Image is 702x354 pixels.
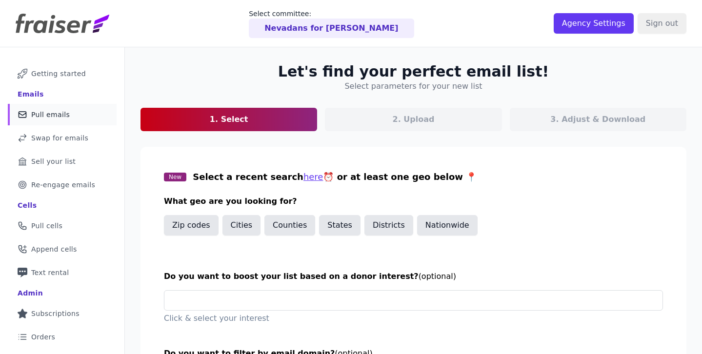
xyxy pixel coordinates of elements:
span: Pull emails [31,110,70,119]
span: Subscriptions [31,309,80,318]
span: Text rental [31,268,69,277]
button: Cities [222,215,261,236]
a: Subscriptions [8,303,117,324]
a: Text rental [8,262,117,283]
button: Nationwide [417,215,478,236]
button: States [319,215,361,236]
button: Zip codes [164,215,219,236]
button: Districts [364,215,413,236]
span: Do you want to boost your list based on a donor interest? [164,272,419,281]
p: Click & select your interest [164,313,663,324]
span: New [164,173,186,181]
a: 1. Select [140,108,317,131]
div: Cells [18,200,37,210]
span: Select a recent search ⏰ or at least one geo below 📍 [193,172,477,182]
p: 3. Adjust & Download [550,114,645,125]
a: Append cells [8,238,117,260]
input: Agency Settings [554,13,634,34]
span: (optional) [419,272,456,281]
span: Getting started [31,69,86,79]
a: Pull cells [8,215,117,236]
button: Counties [264,215,315,236]
a: Pull emails [8,104,117,125]
div: Admin [18,288,43,298]
p: 1. Select [210,114,248,125]
a: Swap for emails [8,127,117,149]
a: Re-engage emails [8,174,117,196]
a: Getting started [8,63,117,84]
h3: What geo are you looking for? [164,196,663,207]
span: Pull cells [31,221,62,231]
span: Re-engage emails [31,180,95,190]
h2: Let's find your perfect email list! [278,63,549,80]
a: Sell your list [8,151,117,172]
div: Emails [18,89,44,99]
input: Sign out [638,13,686,34]
a: Orders [8,326,117,348]
span: Sell your list [31,157,76,166]
a: Select committee: Nevadans for [PERSON_NAME] [249,9,414,38]
p: Select committee: [249,9,414,19]
span: Append cells [31,244,77,254]
img: Fraiser Logo [16,14,109,33]
button: here [303,170,323,184]
h4: Select parameters for your new list [344,80,482,92]
p: Nevadans for [PERSON_NAME] [264,22,398,34]
p: 2. Upload [393,114,435,125]
span: Swap for emails [31,133,88,143]
span: Orders [31,332,55,342]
